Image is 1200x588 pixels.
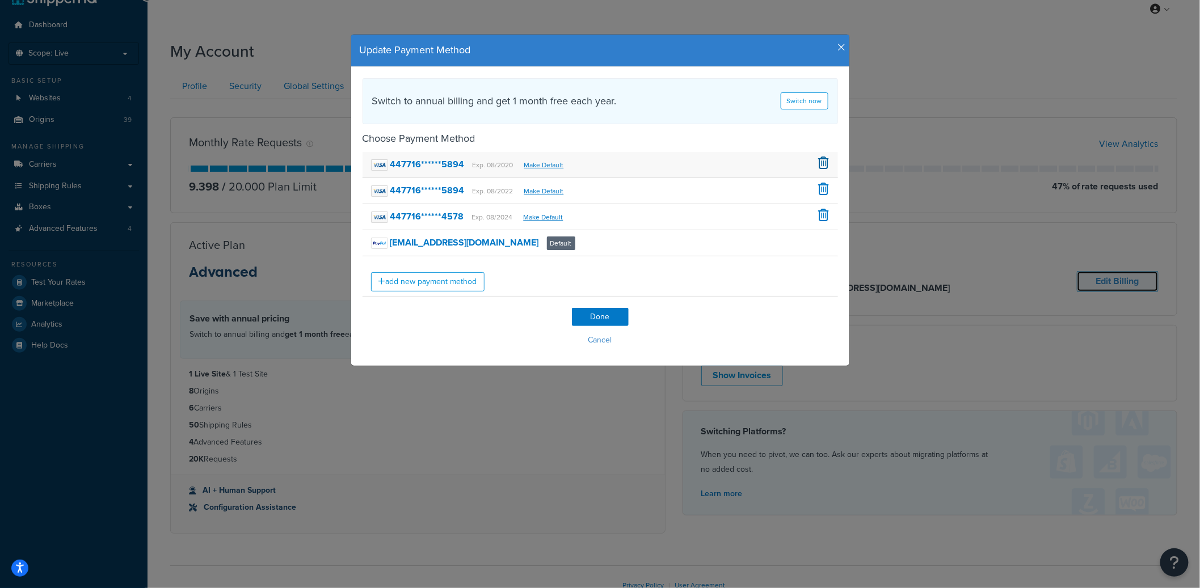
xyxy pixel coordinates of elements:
[547,236,575,250] span: Default
[473,186,513,196] small: Exp. 08/2022
[360,43,841,58] h4: Update Payment Method
[390,236,539,249] strong: [EMAIL_ADDRESS][DOMAIN_NAME]
[371,272,485,291] a: add new payment method
[371,211,388,223] img: visa.png
[524,186,564,196] a: Make Default
[472,212,513,222] small: Exp. 08/2024
[781,92,828,109] a: Switch now
[371,236,541,249] a: [EMAIL_ADDRESS][DOMAIN_NAME]
[372,94,617,109] h4: Switch to annual billing and get 1 month free each year.
[524,212,563,222] a: Make Default
[371,238,388,249] img: paypal.png
[363,332,838,349] button: Cancel
[473,160,513,170] small: Exp. 08/2020
[371,185,388,197] img: visa.png
[371,159,388,171] img: visa.png
[572,308,629,326] input: Done
[363,131,838,146] h4: Choose Payment Method
[524,160,564,170] a: Make Default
